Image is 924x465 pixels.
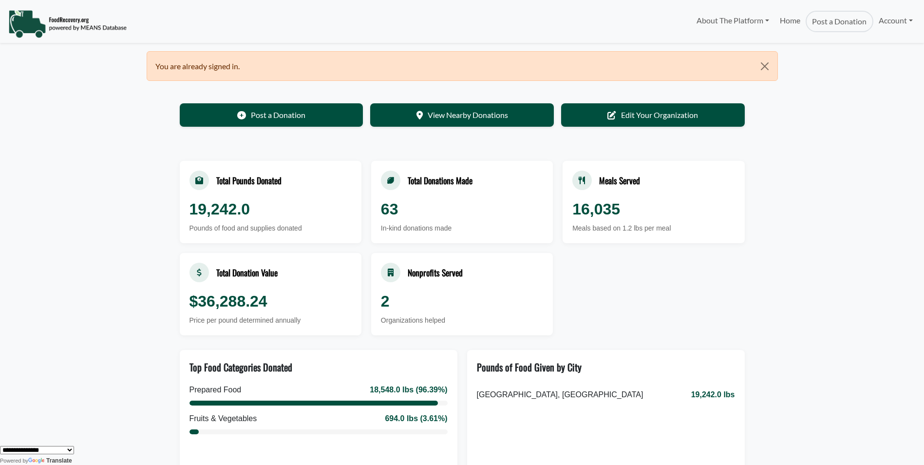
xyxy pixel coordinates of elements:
button: Close [752,52,777,81]
a: Account [873,11,918,30]
a: Post a Donation [806,11,873,32]
div: $36,288.24 [189,290,352,313]
a: Home [774,11,806,32]
div: Top Food Categories Donated [189,360,292,374]
img: NavigationLogo_FoodRecovery-91c16205cd0af1ed486a0f1a7774a6544ea792ac00100771e7dd3ec7c0e58e41.png [8,9,127,39]
a: Translate [28,457,72,464]
div: Nonprofits Served [408,266,463,279]
div: Pounds of food and supplies donated [189,223,352,233]
div: In-kind donations made [381,223,543,233]
div: Prepared Food [189,384,242,396]
div: 63 [381,197,543,221]
div: 16,035 [572,197,735,221]
div: Total Donation Value [216,266,278,279]
span: 19,242.0 lbs [691,389,735,401]
div: Meals Served [599,174,640,187]
a: About The Platform [691,11,774,30]
a: Edit Your Organization [561,103,745,127]
span: [GEOGRAPHIC_DATA], [GEOGRAPHIC_DATA] [477,389,643,401]
div: Fruits & Vegetables [189,413,257,425]
div: 2 [381,290,543,313]
div: Total Pounds Donated [216,174,282,187]
div: Meals based on 1.2 lbs per meal [572,223,735,233]
a: View Nearby Donations [370,103,554,127]
div: Pounds of Food Given by City [477,360,582,374]
div: 694.0 lbs (3.61%) [385,413,447,425]
a: Post a Donation [180,103,363,127]
div: 18,548.0 lbs (96.39%) [370,384,447,396]
div: Total Donations Made [408,174,472,187]
img: Google Translate [28,458,46,465]
div: Organizations helped [381,315,543,326]
div: 19,242.0 [189,197,352,221]
div: You are already signed in. [147,51,778,81]
div: Price per pound determined annually [189,315,352,326]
